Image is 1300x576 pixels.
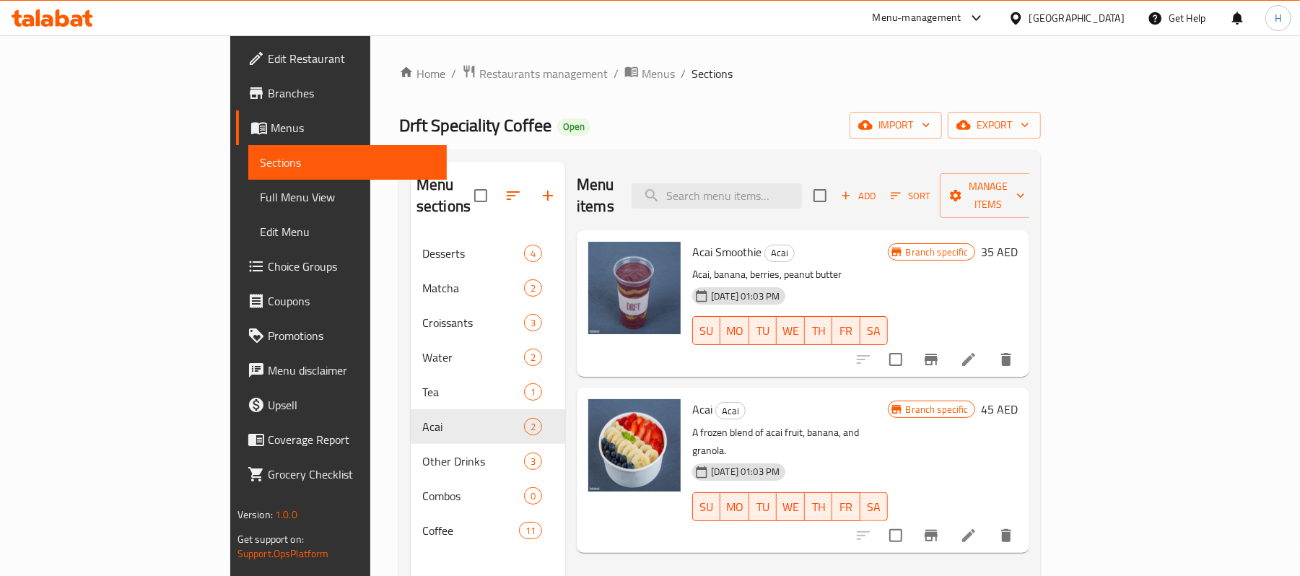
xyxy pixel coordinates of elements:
[422,349,524,366] span: Water
[764,245,795,262] div: Acai
[260,154,436,171] span: Sections
[866,320,882,341] span: SA
[411,305,565,340] div: Croissants3
[861,116,930,134] span: import
[236,284,448,318] a: Coupons
[411,230,565,554] nav: Menu sections
[959,116,1029,134] span: export
[422,314,524,331] span: Croissants
[462,64,608,83] a: Restaurants management
[422,487,524,505] span: Combos
[422,245,524,262] span: Desserts
[236,422,448,457] a: Coverage Report
[632,183,802,209] input: search
[268,362,436,379] span: Menu disclaimer
[588,242,681,334] img: Acai Smoothie
[236,41,448,76] a: Edit Restaurant
[411,271,565,305] div: Matcha2
[422,418,524,435] span: Acai
[399,64,1041,83] nav: breadcrumb
[268,292,436,310] span: Coupons
[811,497,826,518] span: TH
[873,9,961,27] div: Menu-management
[271,119,436,136] span: Menus
[948,112,1041,139] button: export
[557,118,590,136] div: Open
[981,242,1018,262] h6: 35 AED
[835,185,881,207] span: Add item
[839,188,878,204] span: Add
[531,178,565,213] button: Add section
[236,318,448,353] a: Promotions
[726,497,743,518] span: MO
[726,320,743,341] span: MO
[989,518,1024,553] button: delete
[692,424,888,460] p: A frozen blend of acai fruit, banana, and granola.
[900,245,974,259] span: Branch specific
[422,453,524,470] div: Other Drinks
[268,396,436,414] span: Upsell
[236,110,448,145] a: Menus
[1275,10,1281,26] span: H
[811,320,826,341] span: TH
[524,245,542,262] div: items
[466,180,496,211] span: Select all sections
[275,505,297,524] span: 1.0.0
[692,241,762,263] span: Acai Smoothie
[422,522,519,539] span: Coffee
[236,76,448,110] a: Branches
[525,385,541,399] span: 1
[805,180,835,211] span: Select section
[237,544,329,563] a: Support.OpsPlatform
[451,65,456,82] li: /
[914,342,948,377] button: Branch-specific-item
[525,282,541,295] span: 2
[692,398,712,420] span: Acai
[989,342,1024,377] button: delete
[755,320,771,341] span: TU
[692,316,720,345] button: SU
[496,178,531,213] span: Sort sections
[422,383,524,401] span: Tea
[881,185,940,207] span: Sort items
[524,279,542,297] div: items
[268,431,436,448] span: Coverage Report
[260,223,436,240] span: Edit Menu
[832,316,860,345] button: FR
[692,492,720,521] button: SU
[524,418,542,435] div: items
[525,455,541,468] span: 3
[260,188,436,206] span: Full Menu View
[268,258,436,275] span: Choice Groups
[236,388,448,422] a: Upsell
[411,444,565,479] div: Other Drinks3
[525,489,541,503] span: 0
[960,527,977,544] a: Edit menu item
[525,420,541,434] span: 2
[860,492,888,521] button: SA
[268,50,436,67] span: Edit Restaurant
[681,65,686,82] li: /
[642,65,675,82] span: Menus
[705,289,785,303] span: [DATE] 01:03 PM
[720,316,749,345] button: MO
[411,340,565,375] div: Water2
[525,316,541,330] span: 3
[399,109,551,141] span: Drft Speciality Coffee
[524,314,542,331] div: items
[850,112,942,139] button: import
[248,180,448,214] a: Full Menu View
[268,466,436,483] span: Grocery Checklist
[914,518,948,553] button: Branch-specific-item
[519,522,542,539] div: items
[838,497,854,518] span: FR
[881,520,911,551] span: Select to update
[624,64,675,83] a: Menus
[782,497,799,518] span: WE
[268,327,436,344] span: Promotions
[237,530,304,549] span: Get support on:
[940,173,1037,218] button: Manage items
